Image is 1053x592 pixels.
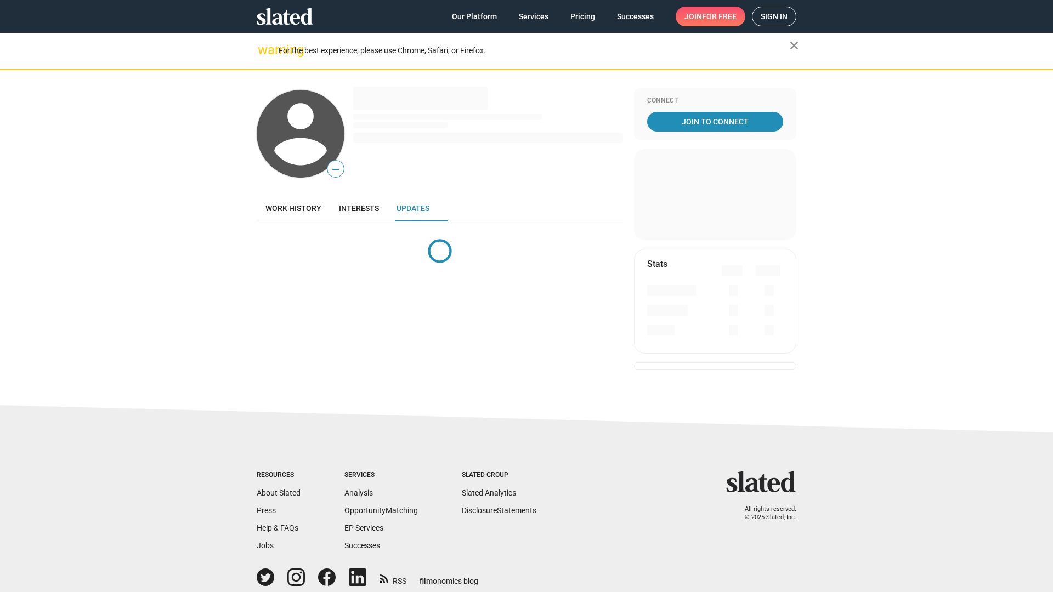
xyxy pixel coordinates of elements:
a: Join To Connect [647,112,783,132]
a: Press [257,506,276,515]
a: OpportunityMatching [344,506,418,515]
a: Slated Analytics [462,488,516,497]
a: Jobs [257,541,274,550]
div: Resources [257,471,301,480]
span: film [420,577,433,585]
a: Pricing [562,7,604,26]
a: Interests [330,195,388,221]
span: Interests [339,204,379,213]
span: Sign in [761,7,788,26]
a: Services [510,7,557,26]
a: Help & FAQs [257,523,298,532]
div: Connect [647,96,783,105]
a: filmonomics blog [420,567,478,587]
span: Join To Connect [649,112,781,132]
a: Joinfor free [676,7,745,26]
mat-card-title: Stats [647,258,667,270]
span: Successes [617,7,654,26]
span: Join [684,7,737,26]
a: Successes [344,541,380,550]
a: Work history [257,195,330,221]
span: Work history [265,204,321,213]
span: Services [519,7,548,26]
a: Our Platform [443,7,506,26]
a: DisclosureStatements [462,506,536,515]
a: EP Services [344,523,383,532]
span: Updates [397,204,429,213]
div: For the best experience, please use Chrome, Safari, or Firefox. [279,43,790,58]
div: Slated Group [462,471,536,480]
a: Sign in [752,7,796,26]
span: Pricing [570,7,595,26]
span: for free [702,7,737,26]
p: All rights reserved. © 2025 Slated, Inc. [733,505,796,521]
span: — [327,162,344,177]
a: Analysis [344,488,373,497]
a: Successes [608,7,663,26]
a: About Slated [257,488,301,497]
a: RSS [380,570,406,587]
span: Our Platform [452,7,497,26]
a: Updates [388,195,438,221]
mat-icon: close [788,39,801,52]
div: Services [344,471,418,480]
mat-icon: warning [258,43,271,56]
